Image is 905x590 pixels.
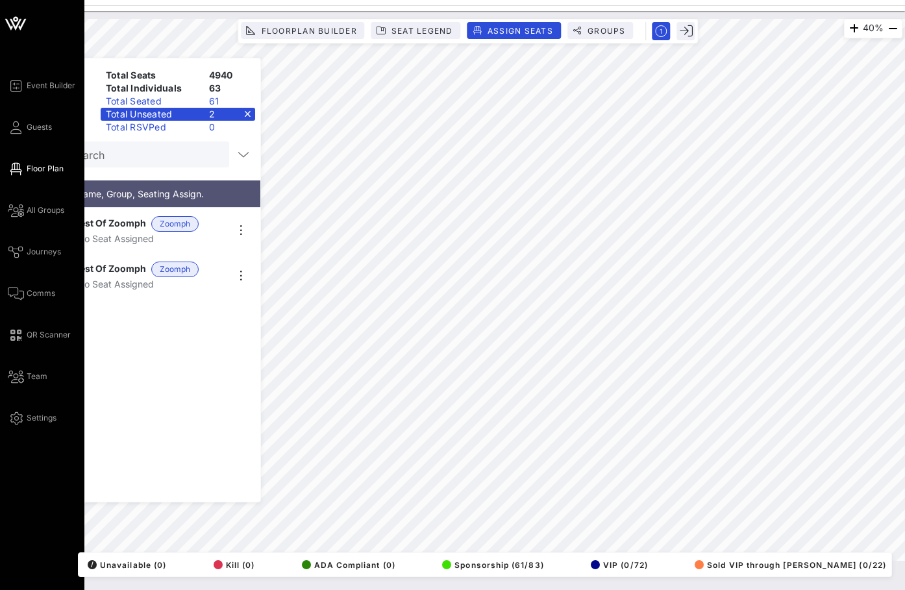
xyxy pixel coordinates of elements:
[298,556,395,574] button: ADA Compliant (0)
[101,69,204,82] div: Total Seats
[101,82,204,95] div: Total Individuals
[27,412,56,424] span: Settings
[567,22,634,39] button: Groups
[695,560,886,570] span: Sold VIP through [PERSON_NAME] (0/22)
[8,410,56,426] a: Settings
[8,161,64,177] a: Floor Plan
[8,244,61,260] a: Journeys
[467,22,561,39] button: Assign Seats
[438,556,543,574] button: Sponsorship (61/83)
[587,556,648,574] button: VIP (0/72)
[27,246,61,258] span: Journeys
[302,560,395,570] span: ADA Compliant (0)
[160,262,190,277] span: Zoomph
[204,108,255,121] div: 2
[88,560,97,569] div: /
[160,217,190,231] span: Zoomph
[691,556,886,574] button: Sold VIP through [PERSON_NAME] (0/22)
[204,69,255,82] div: 4940
[204,95,255,108] div: 61
[27,80,75,92] span: Event Builder
[84,556,166,574] button: /Unavailable (0)
[27,204,64,216] span: All Groups
[210,556,255,574] button: Kill (0)
[371,22,461,39] button: Seat Legend
[67,262,146,277] span: Guest Of Zoomph
[241,22,364,39] button: Floorplan Builder
[76,188,204,199] span: Name, Group, Seating Assign.
[8,286,55,301] a: Comms
[442,560,543,570] span: Sponsorship (61/83)
[8,327,71,343] a: QR Scanner
[844,19,902,38] div: 40%
[204,82,255,95] div: 63
[587,26,626,36] span: Groups
[67,232,227,245] div: No Seat Assigned
[591,560,648,570] span: VIP (0/72)
[27,329,71,341] span: QR Scanner
[27,121,52,133] span: Guests
[391,26,453,36] span: Seat Legend
[101,95,204,108] div: Total Seated
[8,369,47,384] a: Team
[27,371,47,382] span: Team
[67,216,146,232] span: Guest Of Zoomph
[214,560,255,570] span: Kill (0)
[67,277,227,291] div: No Seat Assigned
[8,78,75,93] a: Event Builder
[204,121,255,134] div: 0
[260,26,356,36] span: Floorplan Builder
[88,560,166,570] span: Unavailable (0)
[27,163,64,175] span: Floor Plan
[8,203,64,218] a: All Groups
[487,26,553,36] span: Assign Seats
[27,288,55,299] span: Comms
[101,121,204,134] div: Total RSVPed
[101,108,204,121] div: Total Unseated
[8,119,52,135] a: Guests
